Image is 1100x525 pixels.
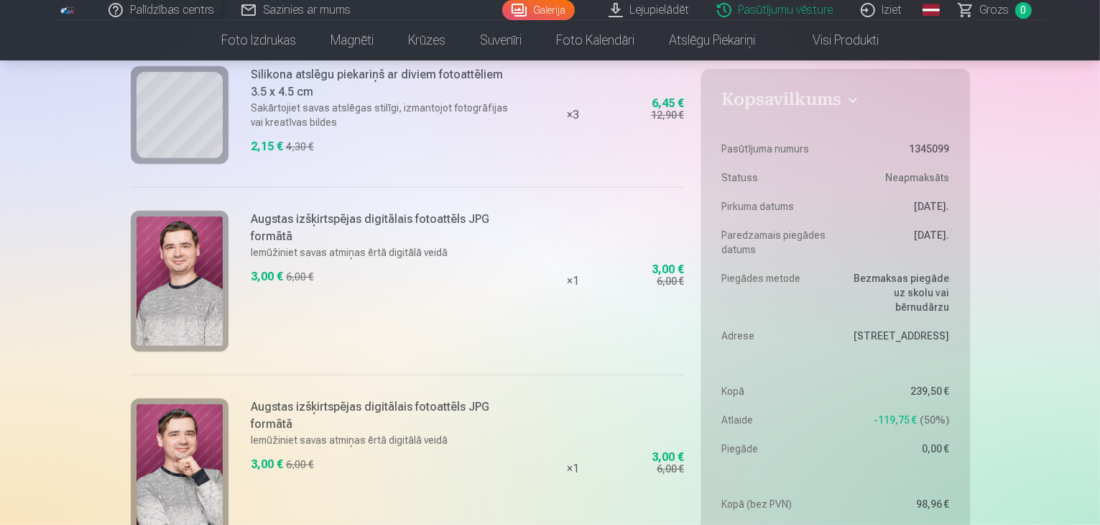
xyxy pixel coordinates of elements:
div: 12,90 € [651,108,684,122]
a: Visi produkti [772,20,896,60]
dd: [DATE]. [843,228,950,257]
dt: Piegāde [721,442,828,456]
h6: Augstas izšķirtspējas digitālais fotoattēls JPG formātā [251,211,511,245]
span: -119,75 € [874,413,918,427]
p: Sakārtojiet savas atslēgas stilīgi, izmantojot fotogrāfijas vai kreatīvas bildes [251,101,511,129]
div: 6,00 € [657,274,684,288]
dt: Paredzamais piegādes datums [721,228,828,257]
div: 3,00 € [251,456,284,473]
dt: Pirkuma datums [721,199,828,214]
span: 50 % [920,413,950,427]
a: Atslēgu piekariņi [652,20,772,60]
div: 6,00 € [657,462,684,476]
dt: Pasūtījuma numurs [721,142,828,156]
a: Magnēti [313,20,391,60]
dt: Kopā [721,384,828,398]
dd: Bezmaksas piegāde uz skolu vai bērnudārzu [843,271,950,314]
div: 2,15 € [251,138,284,155]
div: 6,00 € [287,457,314,472]
dt: Piegādes metode [721,271,828,314]
div: 6,00 € [287,270,314,284]
dt: Kopā (bez PVN) [721,497,828,511]
a: Krūzes [391,20,463,60]
p: Iemūžiniet savas atmiņas ērtā digitālā veidā [251,245,511,260]
dd: 0,00 € [843,442,950,456]
dt: Adrese [721,329,828,343]
dd: [DATE]. [843,199,950,214]
a: Suvenīri [463,20,539,60]
div: 3,00 € [251,268,284,286]
img: /fa1 [60,6,76,14]
div: 6,45 € [652,99,684,108]
span: 0 [1015,2,1032,19]
h6: Augstas izšķirtspējas digitālais fotoattēls JPG formātā [251,398,511,433]
button: Kopsavilkums [721,89,949,115]
div: 3,00 € [652,453,684,462]
dt: Atlaide [721,413,828,427]
div: × 3 [519,42,627,187]
dd: 1345099 [843,142,950,156]
dd: [STREET_ADDRESS] [843,329,950,343]
span: Neapmaksāts [886,170,950,185]
dt: Statuss [721,170,828,185]
p: Iemūžiniet savas atmiņas ērtā digitālā veidā [251,433,511,447]
a: Foto kalendāri [539,20,652,60]
a: Foto izdrukas [204,20,313,60]
div: 3,00 € [652,265,684,274]
h6: Silikona atslēgu piekariņš ar diviem fotoattēliem 3.5 x 4.5 cm [251,66,511,101]
dd: 239,50 € [843,384,950,398]
dd: 98,96 € [843,497,950,511]
div: × 1 [519,187,627,375]
span: Grozs [980,1,1009,19]
div: 4,30 € [287,140,314,154]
